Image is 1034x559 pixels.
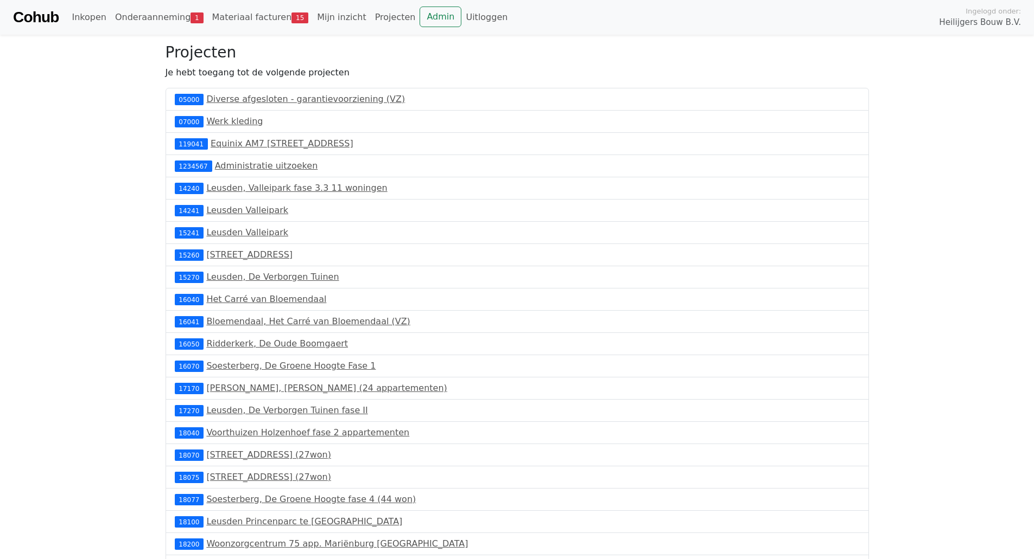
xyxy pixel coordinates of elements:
div: 15241 [175,227,204,238]
div: 05000 [175,94,204,105]
div: 16050 [175,338,204,349]
a: Ridderkerk, De Oude Boomgaert [206,338,348,349]
a: Soesterberg, De Groene Hoogte Fase 1 [206,361,376,371]
a: Admin [420,7,461,27]
a: Leusden Valleipark [206,205,288,215]
div: 14240 [175,183,204,194]
a: Leusden, Valleipark fase 3.3 11 woningen [206,183,387,193]
div: 17170 [175,383,204,394]
a: Werk kleding [206,116,263,126]
a: Diverse afgesloten - garantievoorziening (VZ) [206,94,405,104]
div: 119041 [175,138,208,149]
a: Het Carré van Bloemendaal [206,294,326,304]
div: 16070 [175,361,204,371]
div: 18040 [175,427,204,438]
a: [STREET_ADDRESS] (27won) [206,472,331,482]
a: Leusden Valleipark [206,227,288,237]
span: 1 [191,12,203,23]
a: Mijn inzicht [313,7,371,28]
a: Inkopen [67,7,110,28]
div: 1234567 [175,160,212,171]
div: 18070 [175,449,204,460]
a: Cohub [13,4,59,30]
div: 15260 [175,249,204,260]
div: 18100 [175,516,204,527]
a: Materiaal facturen15 [208,7,313,28]
div: 16041 [175,316,204,327]
span: Ingelogd onder: [966,6,1021,16]
p: Je hebt toegang tot de volgende projecten [166,66,869,79]
a: Leusden Princenparc te [GEOGRAPHIC_DATA] [206,516,402,526]
div: 14241 [175,205,204,216]
a: Leusden, De Verborgen Tuinen fase II [206,405,367,415]
div: 15270 [175,272,204,282]
a: Voorthuizen Holzenhoef fase 2 appartementen [206,427,409,438]
a: Projecten [371,7,420,28]
span: 15 [291,12,308,23]
span: Heilijgers Bouw B.V. [939,16,1021,29]
div: 17270 [175,405,204,416]
div: 18200 [175,538,204,549]
a: Bloemendaal, Het Carré van Bloemendaal (VZ) [206,316,410,326]
div: 16040 [175,294,204,305]
a: Leusden, De Verborgen Tuinen [206,272,339,282]
a: Equinix AM7 [STREET_ADDRESS] [211,138,353,149]
a: Administratie uitzoeken [215,160,318,171]
div: 18077 [175,494,204,505]
a: Uitloggen [461,7,512,28]
a: [PERSON_NAME], [PERSON_NAME] (24 appartementen) [206,383,447,393]
a: Onderaanneming1 [111,7,208,28]
a: Soesterberg, De Groene Hoogte fase 4 (44 won) [206,494,416,504]
div: 07000 [175,116,204,127]
a: [STREET_ADDRESS] (27won) [206,449,331,460]
div: 18075 [175,472,204,483]
a: [STREET_ADDRESS] [206,249,293,260]
h3: Projecten [166,43,869,62]
a: Woonzorgcentrum 75 app. Mariënburg [GEOGRAPHIC_DATA] [206,538,468,549]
